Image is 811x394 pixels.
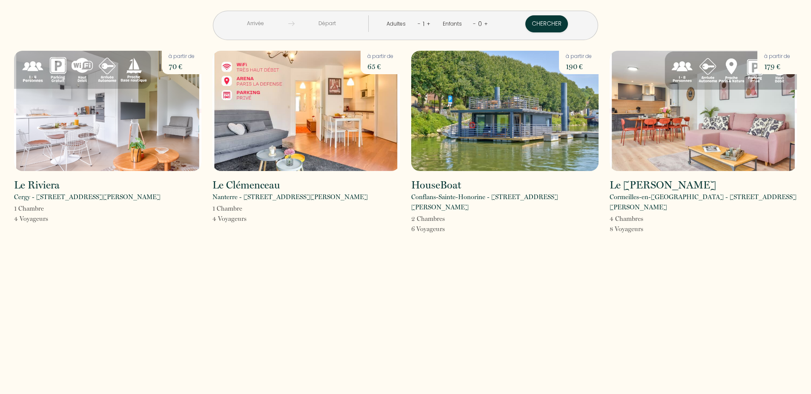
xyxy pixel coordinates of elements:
h2: Le Riviera [14,180,60,190]
p: 8 Voyageur [610,224,643,234]
span: s [442,215,445,223]
span: s [641,215,643,223]
span: s [442,225,445,233]
p: 4 Voyageur [14,214,48,224]
span: s [46,215,48,223]
div: 0 [476,17,484,31]
p: Cormeilles-en-[GEOGRAPHIC_DATA] - [STREET_ADDRESS][PERSON_NAME] [610,192,797,212]
button: Chercher [525,15,568,32]
img: rental-image [212,51,400,171]
div: Adultes [387,20,409,28]
a: - [473,20,476,28]
img: rental-image [14,51,201,171]
p: 4 Voyageur [212,214,246,224]
p: à partir de [169,52,195,61]
img: rental-image [411,51,599,171]
p: 190 € [566,61,592,72]
p: 1 Chambre [14,203,48,214]
span: s [641,225,643,233]
p: 4 Chambre [610,214,643,224]
div: 1 [421,17,427,31]
a: + [484,20,488,28]
p: à partir de [367,52,393,61]
p: à partir de [566,52,592,61]
h2: Le [PERSON_NAME] [610,180,716,190]
p: 70 € [169,61,195,72]
input: Départ [295,15,360,32]
p: 179 € [764,61,790,72]
a: - [418,20,421,28]
h2: HouseBoat [411,180,461,190]
p: Nanterre - [STREET_ADDRESS][PERSON_NAME] [212,192,368,202]
p: Cergy - [STREET_ADDRESS][PERSON_NAME] [14,192,160,202]
img: rental-image [610,51,797,171]
h2: Le Clémenceau [212,180,280,190]
p: 2 Chambre [411,214,445,224]
p: 1 Chambre [212,203,246,214]
input: Arrivée [223,15,288,32]
p: Conflans-Sainte-Honorine - [STREET_ADDRESS][PERSON_NAME] [411,192,599,212]
p: 6 Voyageur [411,224,445,234]
div: Enfants [443,20,465,28]
p: à partir de [764,52,790,61]
p: 65 € [367,61,393,72]
span: s [244,215,246,223]
img: guests [288,20,295,27]
a: + [427,20,430,28]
